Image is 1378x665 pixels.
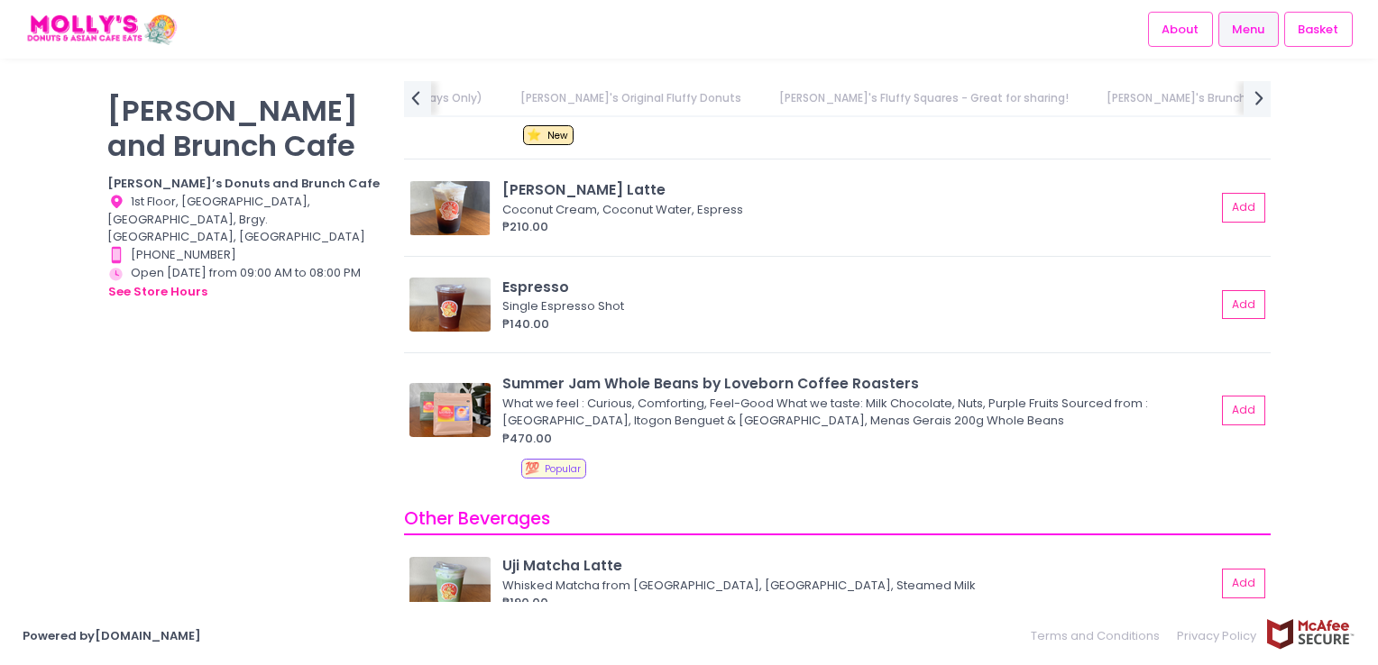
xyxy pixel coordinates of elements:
[107,282,208,302] button: see store hours
[404,506,550,531] span: Other Beverages
[1169,618,1266,653] a: Privacy Policy
[502,594,1216,612] div: ₱190.00
[23,627,201,644] a: Powered by[DOMAIN_NAME]
[107,175,380,192] b: [PERSON_NAME]’s Donuts and Brunch Cafe
[525,460,539,477] span: 💯
[502,430,1216,448] div: ₱470.00
[409,278,491,332] img: Espresso
[1162,21,1199,39] span: About
[1222,290,1265,320] button: Add
[502,395,1210,430] div: What we feel : Curious, Comforting, Feel-Good What we taste: Milk Chocolate, Nuts, Purple Fruits ...
[502,201,1210,219] div: Coconut Cream, Coconut Water, Espress
[409,557,491,611] img: Uji Matcha Latte
[527,126,541,143] span: ⭐
[107,264,381,302] div: Open [DATE] from 09:00 AM to 08:00 PM
[502,577,1210,595] div: Whisked Matcha from [GEOGRAPHIC_DATA], [GEOGRAPHIC_DATA], Steamed Milk
[107,193,381,246] div: 1st Floor, [GEOGRAPHIC_DATA], [GEOGRAPHIC_DATA], Brgy. [GEOGRAPHIC_DATA], [GEOGRAPHIC_DATA]
[545,462,581,476] span: Popular
[1265,618,1355,650] img: mcafee-secure
[1232,21,1264,39] span: Menu
[502,218,1216,236] div: ₱210.00
[1148,12,1213,46] a: About
[502,315,1216,333] div: ₱140.00
[502,179,1216,200] div: [PERSON_NAME] Latte
[1089,81,1310,115] a: [PERSON_NAME]'s Brunch & Mains
[547,129,568,142] span: New
[502,555,1216,576] div: Uji Matcha Latte
[1298,21,1338,39] span: Basket
[1218,12,1279,46] a: Menu
[1222,396,1265,425] button: Add
[502,277,1216,297] div: Espresso
[23,14,180,45] img: logo
[502,81,758,115] a: [PERSON_NAME]'s Original Fluffy Donuts
[107,93,381,163] p: [PERSON_NAME] and Brunch Cafe
[1222,569,1265,598] button: Add
[502,373,1216,394] div: Summer Jam Whole Beans by Loveborn Coffee Roasters
[409,383,491,437] img: Summer Jam Whole Beans by Loveborn Coffee Roasters
[1031,618,1169,653] a: Terms and Conditions
[502,297,1210,315] div: Single Espresso Shot
[762,81,1087,115] a: [PERSON_NAME]'s Fluffy Squares - Great for sharing!
[1222,193,1265,223] button: Add
[107,246,381,264] div: [PHONE_NUMBER]
[409,181,491,235] img: Coco Loco Latte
